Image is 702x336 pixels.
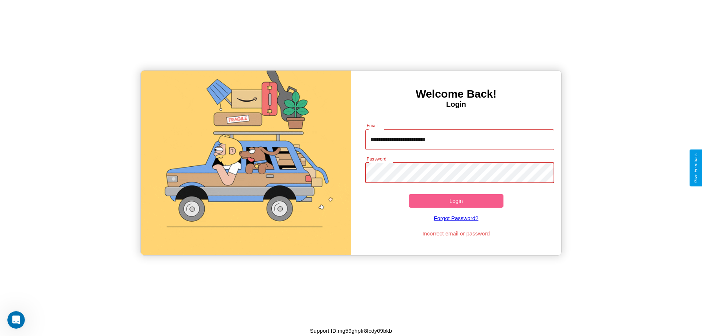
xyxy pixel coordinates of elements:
a: Forgot Password? [362,208,551,229]
iframe: Intercom live chat [7,311,25,329]
img: gif [141,71,351,255]
h4: Login [351,100,561,109]
label: Email [367,122,378,129]
h3: Welcome Back! [351,88,561,100]
div: Give Feedback [693,153,698,183]
button: Login [409,194,503,208]
p: Support ID: mg59ghpfr8fcdy09bkb [310,326,392,336]
p: Incorrect email or password [362,229,551,238]
label: Password [367,156,386,162]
